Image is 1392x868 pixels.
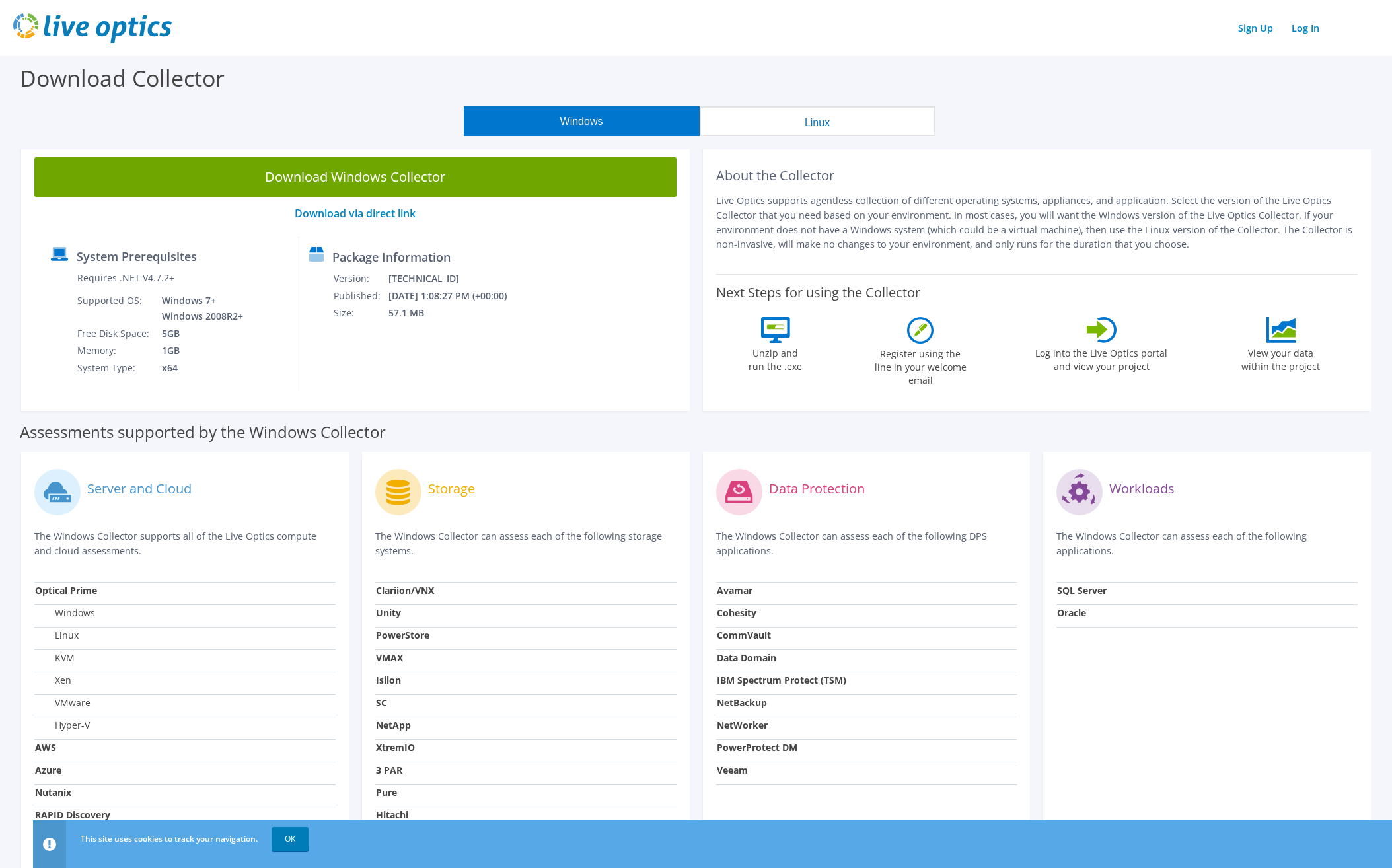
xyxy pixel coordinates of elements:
[428,482,475,495] label: Storage
[716,168,1358,184] h2: About the Collector
[388,305,525,322] td: 57.1 MB
[716,529,1017,558] p: The Windows Collector can assess each of the following DPS applications.
[272,827,309,851] a: OK
[1035,343,1168,373] label: Log into the Live Optics portal and view your project
[376,606,401,619] strong: Unity
[376,629,429,641] strong: PowerStore
[1285,18,1326,38] a: Log In
[20,425,386,439] label: Assessments supported by the Windows Collector
[717,764,748,776] strong: Veeam
[152,292,246,325] td: Windows 7+ Windows 2008R2+
[376,674,401,686] strong: Isilon
[77,250,197,263] label: System Prerequisites
[152,325,246,342] td: 5GB
[35,764,61,776] strong: Azure
[717,696,767,709] strong: NetBackup
[376,741,415,754] strong: XtremIO
[464,106,700,136] button: Windows
[717,741,797,754] strong: PowerProtect DM
[717,651,776,664] strong: Data Domain
[35,651,75,665] label: KVM
[716,285,920,301] label: Next Steps for using the Collector
[376,696,387,709] strong: SC
[871,344,970,387] label: Register using the line in your welcome email
[35,606,95,620] label: Windows
[152,342,246,359] td: 1GB
[376,651,403,664] strong: VMAX
[87,482,192,495] label: Server and Cloud
[34,529,336,558] p: The Windows Collector supports all of the Live Optics compute and cloud assessments.
[1231,18,1280,38] a: Sign Up
[745,343,806,373] label: Unzip and run the .exe
[717,674,846,686] strong: IBM Spectrum Protect (TSM)
[716,194,1358,252] p: Live Optics supports agentless collection of different operating systems, appliances, and applica...
[35,719,90,732] label: Hyper-V
[13,13,172,43] img: live_optics_svg.svg
[34,157,677,197] a: Download Windows Collector
[1057,606,1086,619] strong: Oracle
[333,287,388,305] td: Published:
[35,809,110,821] strong: RAPID Discovery
[376,786,397,799] strong: Pure
[700,106,935,136] button: Linux
[1233,343,1329,373] label: View your data within the project
[375,529,677,558] p: The Windows Collector can assess each of the following storage systems.
[77,359,152,377] td: System Type:
[333,270,388,287] td: Version:
[1057,584,1107,597] strong: SQL Server
[81,833,258,844] span: This site uses cookies to track your navigation.
[1109,482,1175,495] label: Workloads
[35,786,71,799] strong: Nutanix
[376,584,434,597] strong: Clariion/VNX
[152,359,246,377] td: x64
[77,325,152,342] td: Free Disk Space:
[388,270,525,287] td: [TECHNICAL_ID]
[376,719,411,731] strong: NetApp
[1056,529,1358,558] p: The Windows Collector can assess each of the following applications.
[35,696,91,709] label: VMware
[717,606,756,619] strong: Cohesity
[717,584,752,597] strong: Avamar
[77,342,152,359] td: Memory:
[295,206,416,221] a: Download via direct link
[333,305,388,322] td: Size:
[769,482,865,495] label: Data Protection
[332,250,451,264] label: Package Information
[77,292,152,325] td: Supported OS:
[35,629,79,642] label: Linux
[717,629,771,641] strong: CommVault
[35,741,56,754] strong: AWS
[20,63,225,93] label: Download Collector
[35,674,71,687] label: Xen
[388,287,525,305] td: [DATE] 1:08:27 PM (+00:00)
[376,809,408,821] strong: Hitachi
[376,764,402,776] strong: 3 PAR
[717,719,768,731] strong: NetWorker
[77,271,174,285] label: Requires .NET V4.7.2+
[35,584,97,597] strong: Optical Prime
